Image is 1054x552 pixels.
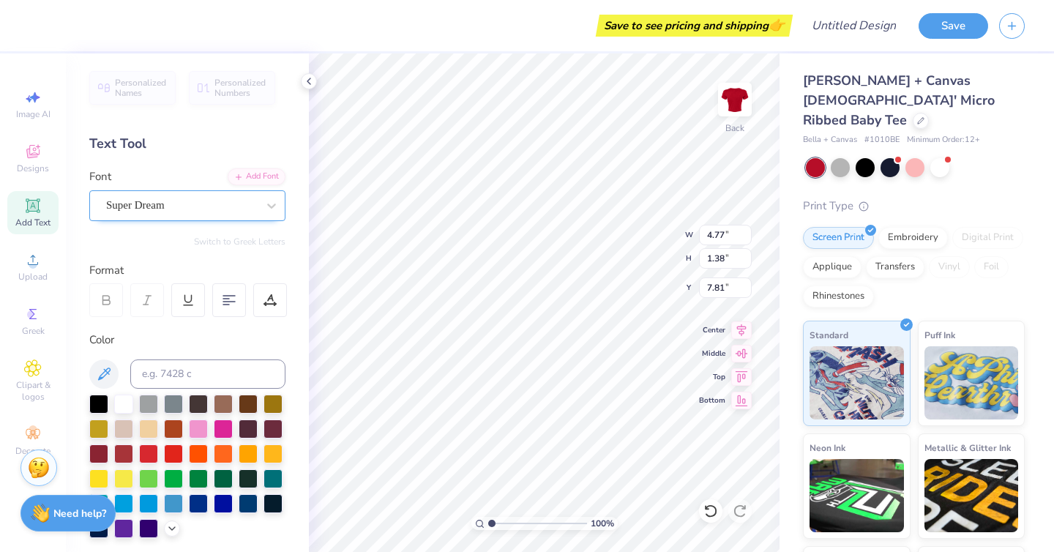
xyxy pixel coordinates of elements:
[803,227,874,249] div: Screen Print
[89,134,285,154] div: Text Tool
[803,286,874,307] div: Rhinestones
[866,256,924,278] div: Transfers
[974,256,1009,278] div: Foil
[924,440,1011,455] span: Metallic & Glitter Ink
[7,379,59,403] span: Clipart & logos
[924,459,1019,532] img: Metallic & Glitter Ink
[952,227,1023,249] div: Digital Print
[22,325,45,337] span: Greek
[810,327,848,343] span: Standard
[769,16,785,34] span: 👉
[115,78,167,98] span: Personalized Names
[16,108,51,120] span: Image AI
[878,227,948,249] div: Embroidery
[919,13,988,39] button: Save
[89,168,111,185] label: Font
[214,78,266,98] span: Personalized Numbers
[89,332,285,348] div: Color
[929,256,970,278] div: Vinyl
[599,15,789,37] div: Save to see pricing and shipping
[699,372,725,382] span: Top
[924,327,955,343] span: Puff Ink
[194,236,285,247] button: Switch to Greek Letters
[803,256,861,278] div: Applique
[15,445,51,457] span: Decorate
[130,359,285,389] input: e.g. 7428 c
[699,395,725,406] span: Bottom
[907,134,980,146] span: Minimum Order: 12 +
[699,325,725,335] span: Center
[810,440,845,455] span: Neon Ink
[800,11,908,40] input: Untitled Design
[228,168,285,185] div: Add Font
[15,217,51,228] span: Add Text
[810,346,904,419] img: Standard
[699,348,725,359] span: Middle
[89,262,287,279] div: Format
[810,459,904,532] img: Neon Ink
[803,134,857,146] span: Bella + Canvas
[18,271,48,283] span: Upload
[591,517,614,530] span: 100 %
[725,122,744,135] div: Back
[864,134,900,146] span: # 1010BE
[803,72,995,129] span: [PERSON_NAME] + Canvas [DEMOGRAPHIC_DATA]' Micro Ribbed Baby Tee
[720,85,750,114] img: Back
[17,163,49,174] span: Designs
[53,507,106,521] strong: Need help?
[924,346,1019,419] img: Puff Ink
[803,198,1025,215] div: Print Type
